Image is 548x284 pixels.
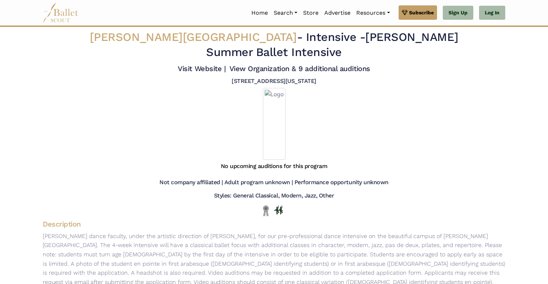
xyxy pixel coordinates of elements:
[306,30,366,44] span: Intensive -
[261,205,270,216] img: Local
[221,163,328,170] h5: No upcoming auditions for this program
[271,5,300,20] a: Search
[321,5,353,20] a: Advertise
[37,219,511,229] h4: Description
[159,179,223,186] h5: Not company affiliated |
[178,64,226,73] a: Visit Website |
[90,30,297,44] span: [PERSON_NAME][GEOGRAPHIC_DATA]
[300,5,321,20] a: Store
[263,88,285,160] img: Logo
[82,30,466,60] h2: - [PERSON_NAME] Summer Ballet Intensive
[402,9,408,17] img: gem.svg
[224,179,293,186] h5: Adult program unknown |
[399,5,437,20] a: Subscribe
[443,6,473,20] a: Sign Up
[274,205,283,215] img: In Person
[353,5,393,20] a: Resources
[249,5,271,20] a: Home
[232,78,316,85] h5: [STREET_ADDRESS][US_STATE]
[229,64,370,73] a: View Organization & 9 additional auditions
[294,179,389,186] h5: Performance opportunity unknown
[214,192,334,200] h5: Styles: General Classical, Modern, Jazz, Other
[479,6,505,20] a: Log In
[409,9,434,17] span: Subscribe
